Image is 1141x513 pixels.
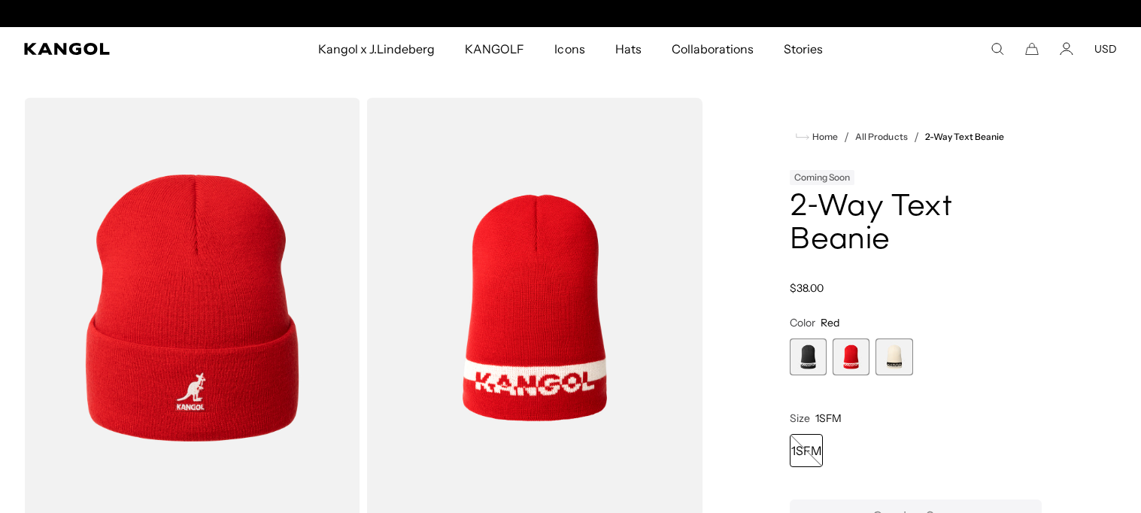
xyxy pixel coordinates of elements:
[1094,42,1117,56] button: USD
[908,128,919,146] li: /
[416,8,726,20] div: 1 of 2
[769,27,838,71] a: Stories
[833,338,869,375] label: Red
[855,132,907,142] a: All Products
[790,316,815,329] span: Color
[790,170,854,185] div: Coming Soon
[815,411,842,425] span: 1SFM
[1025,42,1039,56] button: Cart
[784,27,823,71] span: Stories
[925,132,1004,142] a: 2-Way Text Beanie
[24,43,210,55] a: Kangol
[796,130,838,144] a: Home
[615,27,642,71] span: Hats
[657,27,769,71] a: Collaborations
[303,27,451,71] a: Kangol x J.Lindeberg
[539,27,599,71] a: Icons
[790,128,1042,146] nav: breadcrumbs
[875,338,912,375] div: 3 of 3
[833,338,869,375] div: 2 of 3
[790,338,827,375] label: Black
[875,338,912,375] label: Natural
[416,8,726,20] slideshow-component: Announcement bar
[790,281,824,295] span: $38.00
[465,27,524,71] span: KANGOLF
[318,27,435,71] span: Kangol x J.Lindeberg
[838,128,849,146] li: /
[554,27,584,71] span: Icons
[790,434,823,467] div: 1SFM
[821,316,839,329] span: Red
[416,8,726,20] div: Announcement
[450,27,539,71] a: KANGOLF
[809,132,838,142] span: Home
[991,42,1004,56] summary: Search here
[672,27,754,71] span: Collaborations
[790,411,810,425] span: Size
[790,191,1042,257] h1: 2-Way Text Beanie
[600,27,657,71] a: Hats
[1060,42,1073,56] a: Account
[790,338,827,375] div: 1 of 3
